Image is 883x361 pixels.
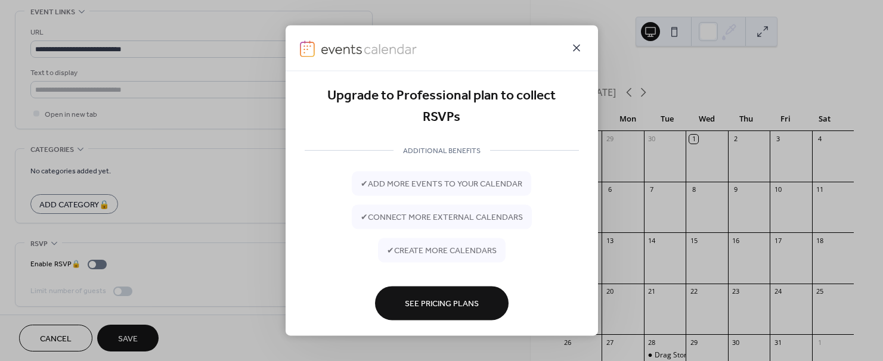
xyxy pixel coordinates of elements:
[405,298,479,310] span: See Pricing Plans
[387,245,497,257] span: ✔ create more calendars
[305,85,579,129] div: Upgrade to Professional plan to collect RSVPs
[300,41,315,57] img: logo-icon
[321,41,417,57] img: logo-type
[361,178,522,191] span: ✔ add more events to your calendar
[361,211,523,224] span: ✔ connect more external calendars
[375,286,509,320] button: See Pricing Plans
[394,145,490,157] span: ADDITIONAL BENEFITS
